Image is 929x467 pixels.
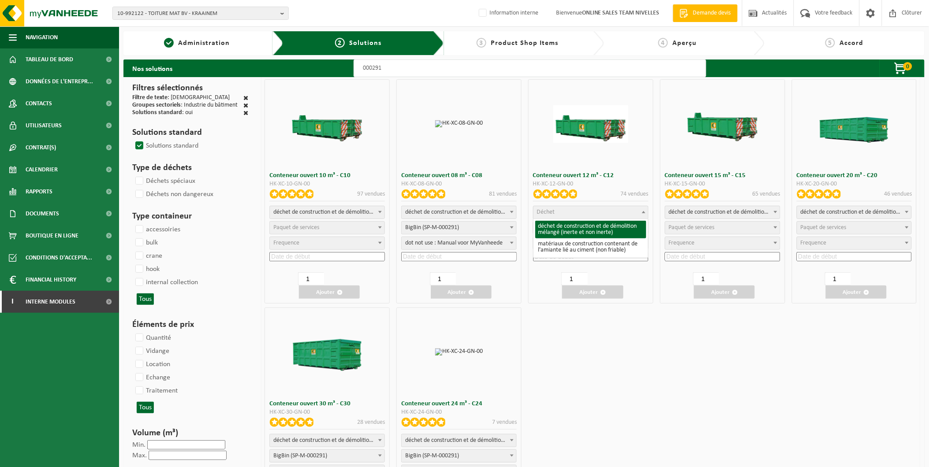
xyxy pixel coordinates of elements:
[132,426,248,440] h3: Volume (m³)
[401,252,517,261] input: Date de début
[132,452,147,459] label: Max.
[269,409,385,415] div: HK-XC-30-GN-00
[134,223,180,236] label: accessoiries
[553,105,628,143] img: HK-XC-12-GN-00
[401,449,517,463] span: BigBin (SP-M-000291)
[290,334,365,371] img: HK-XC-30-GN-00
[132,102,181,108] span: Groupes sectoriels
[401,206,517,219] span: déchet de construction et de démolition mélangé (inerte et non inerte)
[178,40,230,47] span: Administration
[298,272,324,285] input: 1
[621,189,649,199] p: 74 vendues
[134,331,171,345] label: Quantité
[401,181,517,187] div: HK-XC-08-GN-00
[26,159,58,181] span: Calendrier
[137,402,154,413] button: Tous
[132,210,248,223] h3: Type containeur
[26,225,78,247] span: Boutique en ligne
[477,38,486,48] span: 3
[402,450,516,462] span: BigBin (SP-M-000291)
[880,59,924,77] button: 0
[665,172,780,179] h3: Conteneur ouvert 15 m³ - C15
[401,400,517,407] h3: Conteneur ouvert 24 m³ - C24
[26,269,76,291] span: Financial History
[402,237,516,249] span: dot not use : Manual voor MyVanheede
[797,206,912,219] span: déchet de construction et de démolition mélangé (inerte et non inerte)
[401,172,517,179] h3: Conteneur ouvert 08 m³ - C08
[26,203,59,225] span: Documents
[533,181,649,187] div: HK-XC-12-GN-00
[134,249,162,263] label: crane
[134,236,158,249] label: bulk
[112,7,289,20] button: 10-992122 - TOITURE MAT BV - KRAAINEM
[825,38,835,48] span: 5
[132,95,230,102] div: : [DEMOGRAPHIC_DATA]
[269,172,385,179] h3: Conteneur ouvert 10 m³ - C10
[839,40,863,47] span: Accord
[26,247,92,269] span: Conditions d'accepta...
[132,126,248,139] h3: Solutions standard
[435,348,483,356] img: HK-XC-24-GN-00
[491,40,558,47] span: Product Shop Items
[401,237,517,250] span: dot not use : Manual voor MyVanheede
[134,358,170,371] label: Location
[273,224,319,231] span: Paquet de services
[685,105,760,143] img: HK-XC-15-GN-00
[658,38,668,48] span: 4
[582,10,660,16] strong: ONLINE SALES TEAM NIVELLES
[26,93,52,115] span: Contacts
[134,384,178,397] label: Traitement
[693,272,719,285] input: 1
[665,206,780,219] span: déchet de construction et de démolition mélangé (inerte et non inerte)
[269,449,385,463] span: BigBin (SP-M-000291)
[273,240,299,246] span: Frequence
[132,318,248,331] h3: Éléments de prix
[134,188,213,201] label: Déchets non dangereux
[561,272,587,285] input: 1
[269,434,385,447] span: déchet de construction et de démolition mélangé (inerte et non inerte)
[9,291,17,313] span: I
[431,285,492,299] button: Ajouter
[290,105,365,143] img: HK-XC-10-GN-00
[128,38,266,48] a: 1Administration
[134,263,160,276] label: hook
[826,285,887,299] button: Ajouter
[753,189,780,199] p: 65 vendues
[349,40,381,47] span: Solutions
[435,120,483,127] img: HK-XC-08-GN-00
[535,221,646,238] li: déchet de construction et de démolition mélangé (inerte et non inerte)
[132,82,248,95] h3: Filtres sélectionnés
[797,252,912,261] input: Date de début
[270,206,384,219] span: déchet de construction et de démolition mélangé (inerte et non inerte)
[117,7,277,20] span: 10-992122 - TOITURE MAT BV - KRAAINEM
[535,238,646,256] li: matériaux de construction contenant de l'amiante lié au ciment (non friable)
[665,181,780,187] div: HK-XC-15-GN-00
[825,272,851,285] input: 1
[537,209,555,215] span: Déchet
[694,285,755,299] button: Ajouter
[492,418,517,427] p: 7 vendues
[769,38,920,48] a: 5Accord
[801,224,847,231] span: Paquet de services
[134,345,169,358] label: Vidange
[448,38,586,48] a: 3Product Shop Items
[402,434,516,447] span: déchet de construction et de démolition mélangé (inerte et non inerte)
[357,189,385,199] p: 97 vendues
[132,110,193,117] div: : oui
[134,371,170,384] label: Echange
[797,172,912,179] h3: Conteneur ouvert 20 m³ - C20
[562,285,623,299] button: Ajouter
[299,285,360,299] button: Ajouter
[903,62,912,70] span: 0
[669,224,715,231] span: Paquet de services
[134,139,198,152] label: Solutions standard
[402,222,516,234] span: BigBin (SP-M-000291)
[477,7,538,20] label: Information interne
[26,115,62,137] span: Utilisateurs
[357,418,385,427] p: 28 vendues
[489,189,517,199] p: 81 vendues
[132,441,146,448] label: Min.
[884,189,912,199] p: 46 vendues
[801,240,827,246] span: Frequence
